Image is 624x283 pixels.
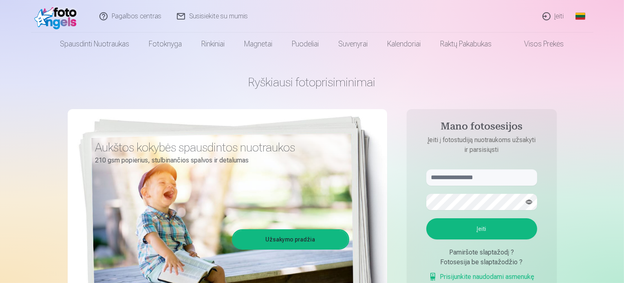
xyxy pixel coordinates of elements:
[431,33,502,55] a: Raktų pakabukas
[233,230,348,248] a: Užsakymo pradžia
[426,257,537,267] div: Fotosesija be slaptažodžio ?
[95,140,343,155] h3: Aukštos kokybės spausdintos nuotraukos
[139,33,192,55] a: Fotoknyga
[429,272,535,282] a: Prisijunkite naudodami asmenukę
[192,33,235,55] a: Rinkiniai
[34,3,81,29] img: /fa2
[502,33,574,55] a: Visos prekės
[95,155,343,166] p: 210 gsm popierius, stulbinančios spalvos ir detalumas
[282,33,329,55] a: Puodeliai
[426,218,537,239] button: Įeiti
[68,75,557,90] h1: Ryškiausi fotoprisiminimai
[235,33,282,55] a: Magnetai
[418,135,545,155] p: Įeiti į fotostudiją nuotraukoms užsakyti ir parsisiųsti
[418,121,545,135] h4: Mano fotosesijos
[51,33,139,55] a: Spausdinti nuotraukas
[329,33,378,55] a: Suvenyrai
[378,33,431,55] a: Kalendoriai
[426,248,537,257] div: Pamiršote slaptažodį ?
